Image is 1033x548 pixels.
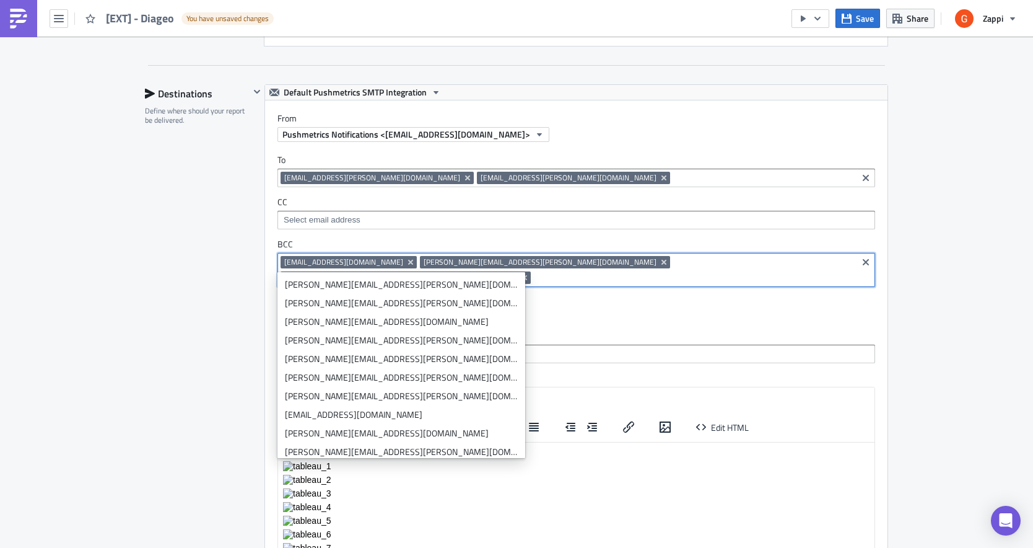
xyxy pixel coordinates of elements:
[285,371,518,384] div: [PERSON_NAME][EMAIL_ADDRESS][PERSON_NAME][DOMAIN_NAME]
[285,297,518,309] div: [PERSON_NAME][EMAIL_ADDRESS][PERSON_NAME][DOMAIN_NAME]
[9,9,28,29] img: PushMetrics
[277,239,875,250] label: BCC
[277,373,875,384] label: Message
[856,12,874,25] span: Save
[284,257,403,267] span: [EMAIL_ADDRESS][DOMAIN_NAME]
[5,87,53,97] img: tableau_6
[463,172,474,184] button: Remove Tag
[285,316,518,328] div: [PERSON_NAME][EMAIL_ADDRESS][DOMAIN_NAME]
[886,9,935,28] button: Share
[835,9,880,28] button: Save
[907,12,928,25] span: Share
[277,197,875,208] label: CC
[265,85,445,100] button: Default Pushmetrics SMTP Integration
[5,100,53,110] img: tableau_7
[5,5,591,15] p: Please see your Zappi update below.
[655,418,676,436] button: Insert/edit image
[277,127,549,142] button: Pushmetrics Notifications <[EMAIL_ADDRESS][DOMAIN_NAME]>
[618,418,639,436] button: Insert/edit link
[691,418,754,436] button: Edit HTML
[285,427,518,440] div: [PERSON_NAME][EMAIL_ADDRESS][DOMAIN_NAME]
[5,60,53,69] img: tableau_4
[250,84,264,99] button: Hide content
[285,334,518,347] div: [PERSON_NAME][EMAIL_ADDRESS][PERSON_NAME][DOMAIN_NAME]
[991,506,1021,536] div: Open Intercom Messenger
[285,353,518,365] div: [PERSON_NAME][EMAIL_ADDRESS][PERSON_NAME][DOMAIN_NAME]
[481,173,656,183] span: [EMAIL_ADDRESS][PERSON_NAME][DOMAIN_NAME]
[659,256,670,268] button: Remove Tag
[711,420,749,433] span: Edit HTML
[277,154,875,166] label: To
[285,409,518,421] div: [EMAIL_ADDRESS][DOMAIN_NAME]
[406,256,417,268] button: Remove Tag
[106,11,175,25] span: [EXT] - Diageo
[282,128,530,141] span: Pushmetrics Notifications <[EMAIL_ADDRESS][DOMAIN_NAME]>
[659,172,670,184] button: Remove Tag
[277,113,887,124] label: From
[284,173,460,183] span: [EMAIL_ADDRESS][PERSON_NAME][DOMAIN_NAME]
[5,5,591,124] body: Rich Text Area. Press ALT-0 for help.
[520,272,531,284] button: Remove Tag
[284,85,427,100] span: Default Pushmetrics SMTP Integration
[5,73,53,83] img: tableau_5
[954,8,975,29] img: Avatar
[281,214,871,226] input: Select em ail add ress
[277,330,875,342] label: Subject
[948,5,1024,32] button: Zappi
[285,278,518,291] div: [PERSON_NAME][EMAIL_ADDRESS][PERSON_NAME][DOMAIN_NAME]
[285,446,518,458] div: [PERSON_NAME][EMAIL_ADDRESS][PERSON_NAME][DOMAIN_NAME]
[582,418,603,436] button: Increase indent
[858,255,873,270] button: Clear selected items
[277,272,525,458] ul: selectable options
[560,418,581,436] button: Decrease indent
[5,19,53,29] img: tableau_1
[523,418,544,436] button: Justify
[285,390,518,402] div: [PERSON_NAME][EMAIL_ADDRESS][PERSON_NAME][DOMAIN_NAME]
[145,106,250,125] div: Define where should your report be delivered.
[5,46,53,56] img: tableau_3
[5,32,53,42] img: tableau_2
[424,257,656,267] span: [PERSON_NAME][EMAIL_ADDRESS][PERSON_NAME][DOMAIN_NAME]
[858,170,873,185] button: Clear selected items
[186,14,269,24] span: You have unsaved changes
[983,12,1003,25] span: Zappi
[145,84,250,103] div: Destinations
